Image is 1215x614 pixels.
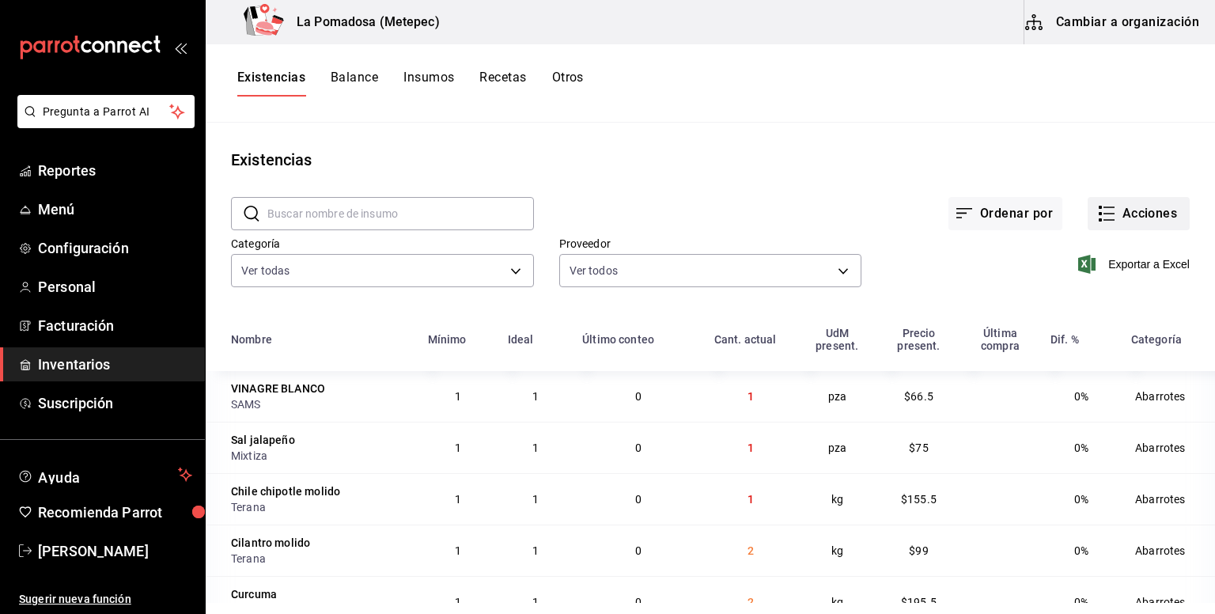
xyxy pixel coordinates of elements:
span: $75 [909,442,928,454]
button: Existencias [237,70,305,97]
span: 0% [1074,596,1088,608]
span: [PERSON_NAME] [38,540,192,562]
td: pza [797,371,878,422]
span: 1 [455,544,461,557]
span: 0 [635,390,642,403]
td: kg [797,525,878,576]
button: open_drawer_menu [174,41,187,54]
td: Abarrotes [1122,422,1215,473]
span: 1 [532,596,539,608]
span: $66.5 [904,390,933,403]
span: 1 [748,442,754,454]
div: Mínimo [428,333,467,346]
span: 1 [748,390,754,403]
div: Categoría [1131,333,1182,346]
div: VINAGRE BLANCO [231,381,325,396]
div: SAMS [231,396,409,412]
span: 2 [748,596,754,608]
button: Ordenar por [948,197,1062,230]
span: 0% [1074,442,1088,454]
span: Inventarios [38,354,192,375]
span: 1 [532,390,539,403]
span: 1 [455,493,461,506]
button: Recetas [479,70,526,97]
div: Terana [231,499,409,515]
td: Abarrotes [1122,525,1215,576]
button: Acciones [1088,197,1190,230]
span: Sugerir nueva función [19,591,192,608]
div: Cant. actual [714,333,777,346]
label: Proveedor [559,238,862,249]
label: Categoría [231,238,534,249]
div: Terana [231,551,409,567]
span: 0 [635,544,642,557]
span: Recomienda Parrot [38,502,192,523]
div: Sal jalapeño [231,432,295,448]
div: Curcuma [231,586,277,602]
span: 1 [532,544,539,557]
span: 1 [455,442,461,454]
span: Pregunta a Parrot AI [43,104,170,120]
div: Último conteo [582,333,654,346]
span: 0% [1074,390,1088,403]
span: 2 [748,544,754,557]
span: Reportes [38,160,192,181]
span: 0% [1074,493,1088,506]
span: Personal [38,276,192,298]
button: Insumos [403,70,454,97]
span: Configuración [38,237,192,259]
div: Cilantro molido [231,535,310,551]
span: 0 [635,596,642,608]
div: Última compra [969,327,1031,352]
span: 1 [748,493,754,506]
span: Suscripción [38,392,192,414]
span: $99 [909,544,928,557]
span: Ver todas [241,263,290,279]
div: Mixtiza [231,448,409,464]
span: Menú [38,199,192,220]
div: navigation tabs [237,70,584,97]
td: Abarrotes [1122,371,1215,422]
button: Balance [331,70,378,97]
span: 0% [1074,544,1088,557]
h3: La Pomadosa (Metepec) [284,13,440,32]
button: Otros [552,70,584,97]
span: 1 [455,390,461,403]
input: Buscar nombre de insumo [267,198,534,229]
td: kg [797,473,878,525]
div: UdM present. [806,327,869,352]
span: 0 [635,442,642,454]
span: Ayuda [38,465,172,484]
div: Nombre [231,333,272,346]
span: Ver todos [570,263,618,279]
td: Abarrotes [1122,473,1215,525]
button: Exportar a Excel [1081,255,1190,274]
span: 1 [532,493,539,506]
div: Precio present. [888,327,950,352]
span: 1 [532,442,539,454]
button: Pregunta a Parrot AI [17,95,195,128]
div: Dif. % [1050,333,1079,346]
a: Pregunta a Parrot AI [11,115,195,131]
span: $195.5 [901,596,937,608]
div: Existencias [231,148,312,172]
div: Ideal [508,333,534,346]
span: 1 [455,596,461,608]
span: $155.5 [901,493,937,506]
span: Facturación [38,315,192,336]
div: Chile chipotle molido [231,483,340,499]
span: 0 [635,493,642,506]
td: pza [797,422,878,473]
